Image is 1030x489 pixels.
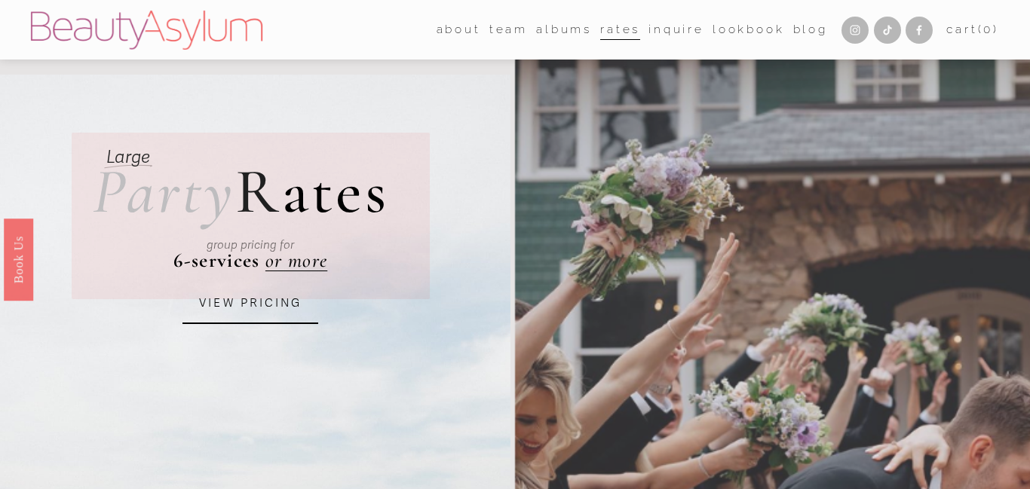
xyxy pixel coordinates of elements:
span: team [489,20,528,41]
a: folder dropdown [489,18,528,41]
a: albums [536,18,592,41]
a: Blog [793,18,828,41]
a: Rates [600,18,640,41]
a: Facebook [906,17,933,44]
a: 0 items in cart [946,20,999,41]
a: VIEW PRICING [182,283,318,324]
span: ( ) [978,23,1000,36]
span: R [235,153,281,230]
em: Large [106,146,150,168]
h2: ates [93,160,389,223]
em: Party [93,153,235,230]
a: Book Us [4,218,33,300]
a: TikTok [874,17,901,44]
a: Lookbook [713,18,785,41]
a: Instagram [841,17,869,44]
span: 0 [983,23,993,36]
span: about [437,20,481,41]
a: Inquire [648,18,704,41]
em: group pricing for [207,238,294,252]
img: Beauty Asylum | Bridal Hair &amp; Makeup Charlotte &amp; Atlanta [31,11,262,50]
a: folder dropdown [437,18,481,41]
